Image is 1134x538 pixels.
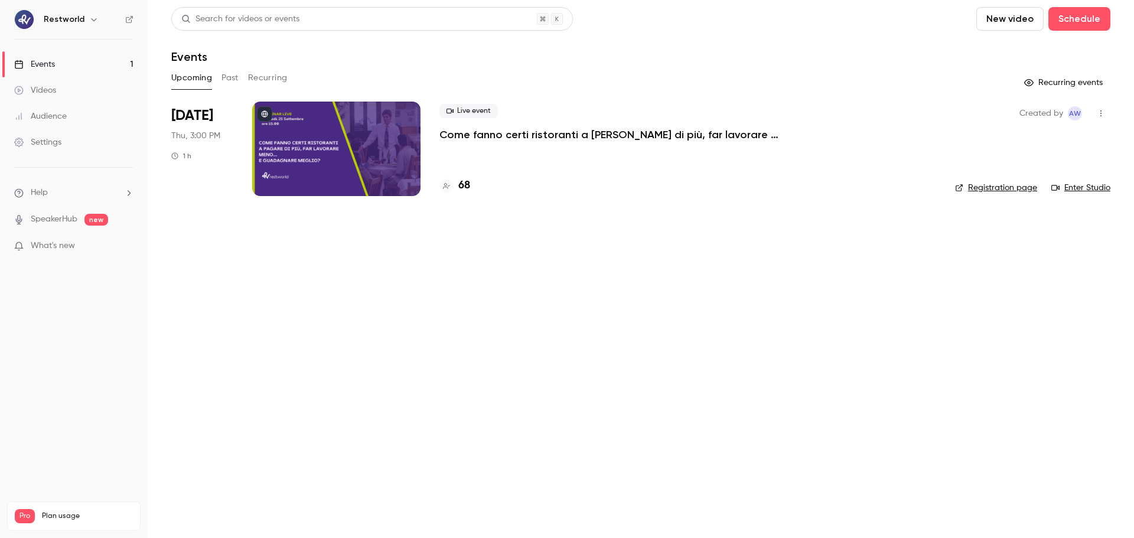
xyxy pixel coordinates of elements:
[248,69,288,87] button: Recurring
[171,102,233,196] div: Sep 25 Thu, 3:00 PM (Europe/Rome)
[14,58,55,70] div: Events
[1019,106,1063,120] span: Created by
[44,14,84,25] h6: Restworld
[171,50,207,64] h1: Events
[181,13,299,25] div: Search for videos or events
[84,214,108,226] span: new
[1068,106,1082,120] span: Assistenza Workers
[439,104,498,118] span: Live event
[171,106,213,125] span: [DATE]
[15,509,35,523] span: Pro
[15,10,34,29] img: Restworld
[1019,73,1110,92] button: Recurring events
[42,511,133,521] span: Plan usage
[1051,182,1110,194] a: Enter Studio
[1069,106,1081,120] span: AW
[221,69,239,87] button: Past
[14,136,61,148] div: Settings
[458,178,470,194] h4: 68
[14,187,133,199] li: help-dropdown-opener
[31,240,75,252] span: What's new
[171,151,191,161] div: 1 h
[171,69,212,87] button: Upcoming
[14,84,56,96] div: Videos
[955,182,1037,194] a: Registration page
[976,7,1044,31] button: New video
[439,128,794,142] a: Come fanno certi ristoranti a [PERSON_NAME] di più, far lavorare meno… e guadagnare meglio?
[31,213,77,226] a: SpeakerHub
[439,178,470,194] a: 68
[31,187,48,199] span: Help
[1048,7,1110,31] button: Schedule
[171,130,220,142] span: Thu, 3:00 PM
[14,110,67,122] div: Audience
